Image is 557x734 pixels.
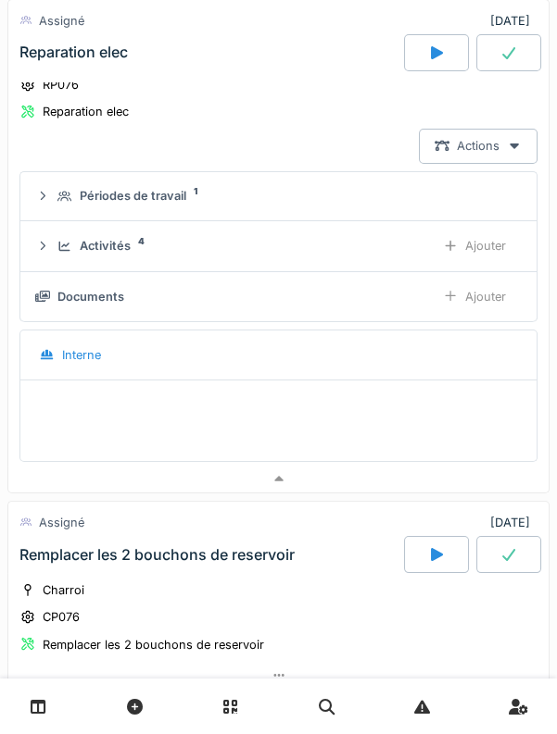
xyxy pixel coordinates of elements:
[490,12,538,30] div: [DATE]
[28,180,529,214] summary: Périodes de travail1
[43,636,264,653] div: Remplacer les 2 bouchons de reservoir
[19,546,295,564] div: Remplacer les 2 bouchons de reservoir
[28,229,529,263] summary: Activités4Ajouter
[43,608,80,626] div: CP076
[39,12,84,30] div: Assigné
[43,76,79,93] div: RP076
[43,103,129,120] div: Reparation elec
[62,346,101,364] div: Interne
[39,514,84,531] div: Assigné
[427,280,522,314] div: Ajouter
[19,44,128,62] div: Reparation elec
[427,229,522,263] div: Ajouter
[80,237,131,255] div: Activités
[419,129,538,163] div: Actions
[57,288,124,305] div: Documents
[28,280,529,314] summary: DocumentsAjouter
[80,187,186,205] div: Périodes de travail
[43,581,84,599] div: Charroi
[490,514,538,531] div: [DATE]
